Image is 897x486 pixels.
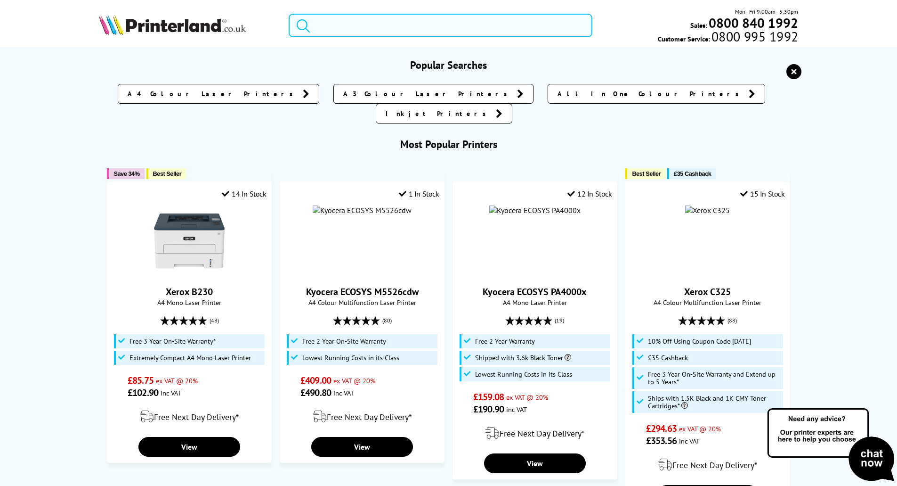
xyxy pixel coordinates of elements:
span: Save 34% [113,170,139,177]
img: Printerland Logo [99,14,246,35]
div: modal_delivery [285,404,439,430]
span: £490.80 [300,387,331,399]
a: Kyocera ECOSYS M5526cdw [306,286,419,298]
span: All In One Colour Printers [558,89,744,99]
button: Best Seller [625,168,665,179]
span: 10% Off Using Coupon Code [DATE] [648,338,751,345]
span: (88) [727,312,737,329]
span: Free 3 Year On-Site Warranty* [129,338,216,345]
span: A4 Colour Multifunction Laser Printer [285,298,439,307]
img: Kyocera ECOSYS M5526cdw [313,206,412,215]
span: (48) [210,312,219,329]
h3: Most Popular Printers [99,138,799,151]
div: 15 In Stock [740,189,784,198]
div: 12 In Stock [567,189,612,198]
span: ex VAT @ 20% [506,393,548,402]
span: Best Seller [153,170,182,177]
a: 0800 840 1992 [707,18,798,27]
span: Inkjet Printers [386,109,491,118]
span: inc VAT [679,437,700,445]
b: 0800 840 1992 [709,14,798,32]
span: Lowest Running Costs in its Class [302,354,399,362]
img: Open Live Chat window [765,407,897,484]
input: Search product or bran [289,14,592,37]
div: modal_delivery [458,420,612,446]
span: Free 2 Year On-Site Warranty [302,338,386,345]
a: A4 Colour Laser Printers [118,84,319,104]
div: 1 In Stock [399,189,439,198]
span: £35 Cashback [674,170,711,177]
span: £85.75 [128,374,154,387]
a: View [311,437,413,457]
span: A4 Colour Multifunction Laser Printer [630,298,784,307]
h3: Popular Searches [99,58,799,72]
span: Shipped with 3.6k Black Toner [475,354,571,362]
a: Xerox B230 [166,286,213,298]
button: £35 Cashback [667,168,716,179]
a: Printerland Logo [99,14,277,37]
span: ex VAT @ 20% [333,376,375,385]
span: A4 Colour Laser Printers [128,89,298,99]
span: 0800 995 1992 [710,32,798,41]
span: A4 Mono Laser Printer [112,298,266,307]
span: £35 Cashback [648,354,688,362]
span: (19) [555,312,564,329]
span: inc VAT [506,405,527,414]
button: Best Seller [146,168,186,179]
span: Best Seller [632,170,661,177]
a: Xerox C325 [684,286,731,298]
a: A3 Colour Laser Printers [333,84,533,104]
div: modal_delivery [630,452,784,478]
span: Free 2 Year Warranty [475,338,535,345]
span: Mon - Fri 9:00am - 5:30pm [735,7,798,16]
a: View [138,437,240,457]
span: inc VAT [333,388,354,397]
span: ex VAT @ 20% [156,376,198,385]
img: Xerox B230 [154,206,225,276]
a: Xerox B230 [154,269,225,278]
span: £102.90 [128,387,158,399]
span: £159.08 [473,391,504,403]
span: (80) [382,312,392,329]
div: modal_delivery [112,404,266,430]
span: £409.00 [300,374,331,387]
span: £190.90 [473,403,504,415]
span: Ships with 1.5K Black and 1K CMY Toner Cartridges* [648,395,781,410]
span: A4 Mono Laser Printer [458,298,612,307]
span: Extremely Compact A4 Mono Laser Printer [129,354,251,362]
span: £294.63 [646,422,677,435]
span: ex VAT @ 20% [679,424,721,433]
span: £353.56 [646,435,677,447]
span: Customer Service: [658,32,798,43]
span: Sales: [690,21,707,30]
img: Xerox C325 [685,206,730,215]
span: Lowest Running Costs in its Class [475,371,572,378]
button: Save 34% [107,168,144,179]
span: A3 Colour Laser Printers [343,89,512,99]
img: Kyocera ECOSYS PA4000x [489,206,581,215]
a: All In One Colour Printers [548,84,765,104]
a: View [484,453,586,473]
div: 14 In Stock [222,189,266,198]
a: Inkjet Printers [376,104,512,124]
a: Kyocera ECOSYS PA4000x [483,286,587,298]
span: inc VAT [161,388,181,397]
span: Free 3 Year On-Site Warranty and Extend up to 5 Years* [648,371,781,386]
